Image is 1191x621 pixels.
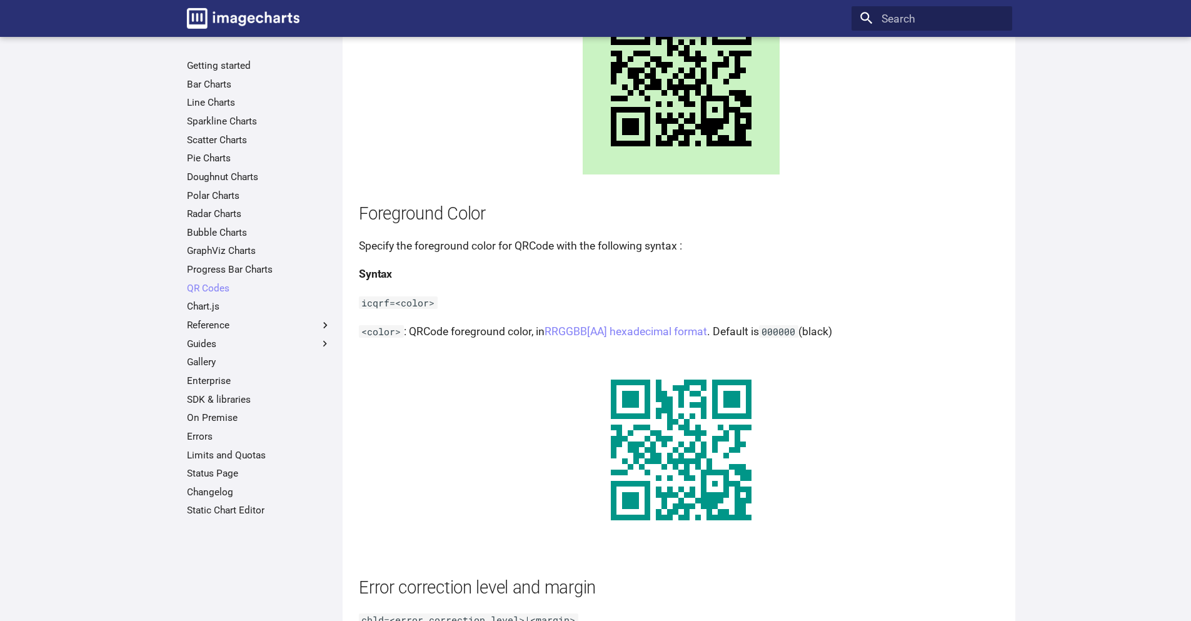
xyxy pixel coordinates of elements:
[187,263,331,276] a: Progress Bar Charts
[545,325,707,338] a: RRGGBB[AA] hexadecimal format
[852,6,1012,31] input: Search
[187,393,331,406] a: SDK & libraries
[187,300,331,313] a: Chart.js
[187,152,331,164] a: Pie Charts
[187,356,331,368] a: Gallery
[187,115,331,128] a: Sparkline Charts
[359,296,438,309] code: icqrf=<color>
[187,96,331,109] a: Line Charts
[187,208,331,220] a: Radar Charts
[187,245,331,257] a: GraphViz Charts
[187,282,331,295] a: QR Codes
[187,189,331,202] a: Polar Charts
[187,338,331,350] label: Guides
[359,325,404,338] code: <color>
[187,8,299,29] img: logo
[187,486,331,498] a: Changelog
[187,430,331,443] a: Errors
[181,3,305,34] a: Image-Charts documentation
[187,226,331,239] a: Bubble Charts
[759,325,798,338] code: 000000
[187,78,331,91] a: Bar Charts
[187,467,331,480] a: Status Page
[187,319,331,331] label: Reference
[187,504,331,517] a: Static Chart Editor
[359,323,1004,340] p: : QRCode foreground color, in . Default is (black)
[187,59,331,72] a: Getting started
[187,411,331,424] a: On Premise
[359,202,1004,226] h2: Foreground Color
[359,576,1004,600] h2: Error correction level and margin
[359,265,1004,283] h4: Syntax
[187,134,331,146] a: Scatter Charts
[187,449,331,462] a: Limits and Quotas
[187,375,331,387] a: Enterprise
[583,351,780,548] img: chart
[359,237,1004,255] p: Specify the foreground color for QRCode with the following syntax :
[187,171,331,183] a: Doughnut Charts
